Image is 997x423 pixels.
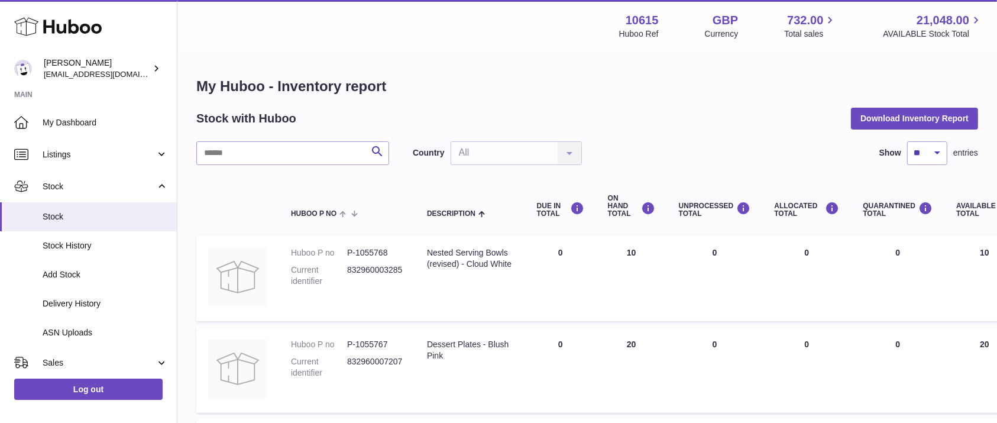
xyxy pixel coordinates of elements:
[667,327,763,413] td: 0
[863,202,933,218] div: QUARANTINED Total
[44,57,150,80] div: [PERSON_NAME]
[851,108,978,129] button: Download Inventory Report
[43,181,156,192] span: Stock
[537,202,584,218] div: DUE IN TOTAL
[883,28,983,40] span: AVAILABLE Stock Total
[347,264,403,287] dd: 832960003285
[14,379,163,400] a: Log out
[43,269,168,280] span: Add Stock
[895,248,900,257] span: 0
[43,117,168,128] span: My Dashboard
[291,339,347,350] dt: Huboo P no
[413,147,445,159] label: Country
[525,327,596,413] td: 0
[291,356,347,379] dt: Current identifier
[291,247,347,259] dt: Huboo P no
[427,339,513,361] div: Dessert Plates - Blush Pink
[608,195,655,218] div: ON HAND Total
[43,240,168,251] span: Stock History
[953,147,978,159] span: entries
[895,340,900,349] span: 0
[291,264,347,287] dt: Current identifier
[43,149,156,160] span: Listings
[784,28,837,40] span: Total sales
[347,339,403,350] dd: P-1055767
[784,12,837,40] a: 732.00 Total sales
[883,12,983,40] a: 21,048.00 AVAILABLE Stock Total
[427,247,513,270] div: Nested Serving Bowls (revised) - Cloud White
[774,202,839,218] div: ALLOCATED Total
[679,202,751,218] div: UNPROCESSED Total
[917,12,969,28] span: 21,048.00
[291,210,336,218] span: Huboo P no
[427,210,475,218] span: Description
[347,247,403,259] dd: P-1055768
[347,356,403,379] dd: 832960007207
[596,235,667,321] td: 10
[208,247,267,306] img: product image
[667,235,763,321] td: 0
[196,111,296,127] h2: Stock with Huboo
[43,327,168,338] span: ASN Uploads
[879,147,901,159] label: Show
[762,235,851,321] td: 0
[596,327,667,413] td: 20
[525,235,596,321] td: 0
[208,339,267,398] img: product image
[762,327,851,413] td: 0
[43,211,168,222] span: Stock
[713,12,738,28] strong: GBP
[619,28,659,40] div: Huboo Ref
[196,77,978,96] h1: My Huboo - Inventory report
[787,12,823,28] span: 732.00
[626,12,659,28] strong: 10615
[14,60,32,78] img: internalAdmin-10615@internal.huboo.com
[44,69,174,79] span: [EMAIL_ADDRESS][DOMAIN_NAME]
[43,298,168,309] span: Delivery History
[43,357,156,369] span: Sales
[705,28,739,40] div: Currency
